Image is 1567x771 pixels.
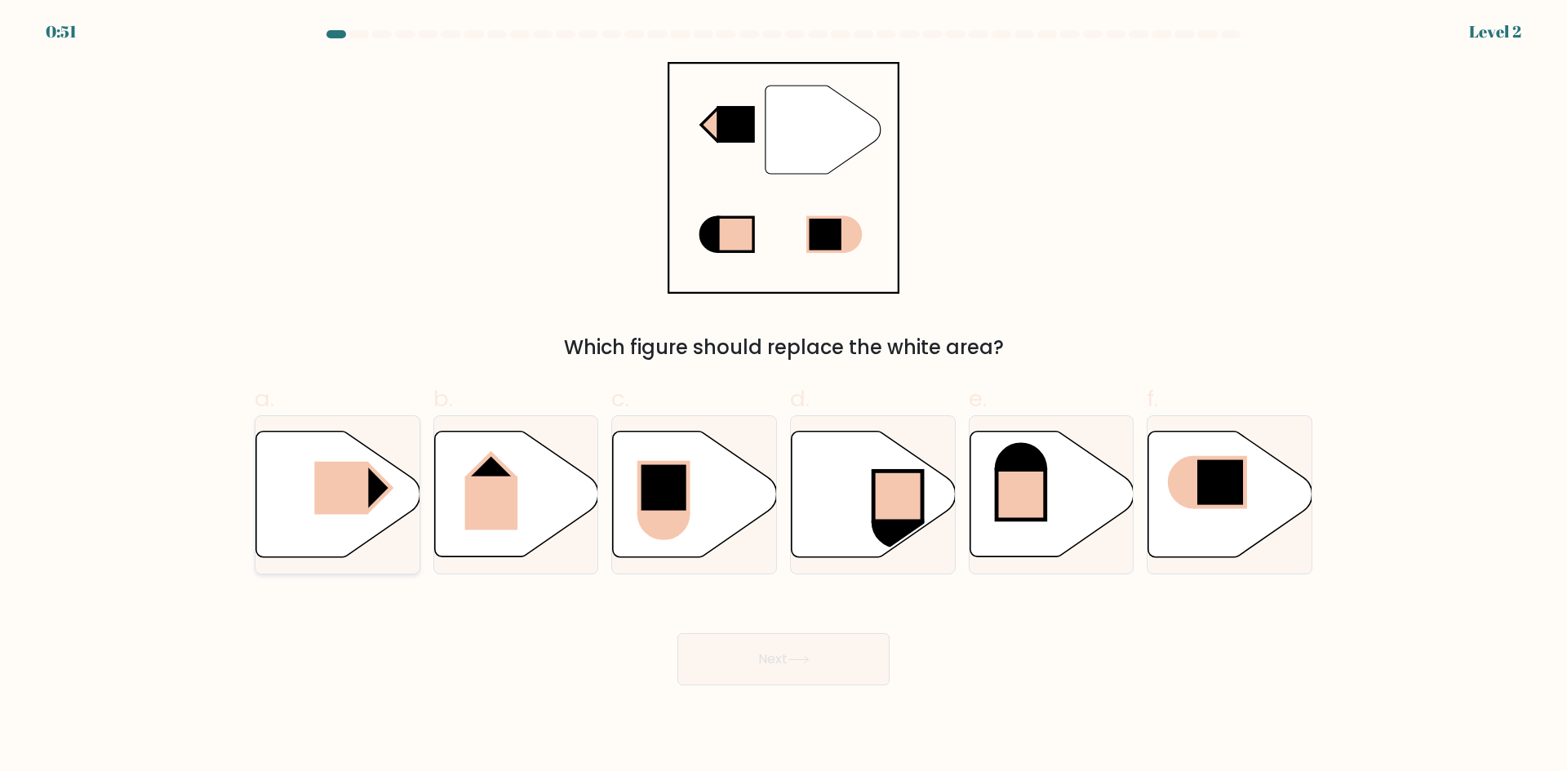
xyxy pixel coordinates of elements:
[766,86,881,174] g: "
[677,633,890,685] button: Next
[433,383,453,414] span: b.
[264,333,1303,362] div: Which figure should replace the white area?
[46,20,77,44] div: 0:51
[1469,20,1521,44] div: Level 2
[1147,383,1158,414] span: f.
[790,383,810,414] span: d.
[969,383,987,414] span: e.
[611,383,629,414] span: c.
[255,383,274,414] span: a.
